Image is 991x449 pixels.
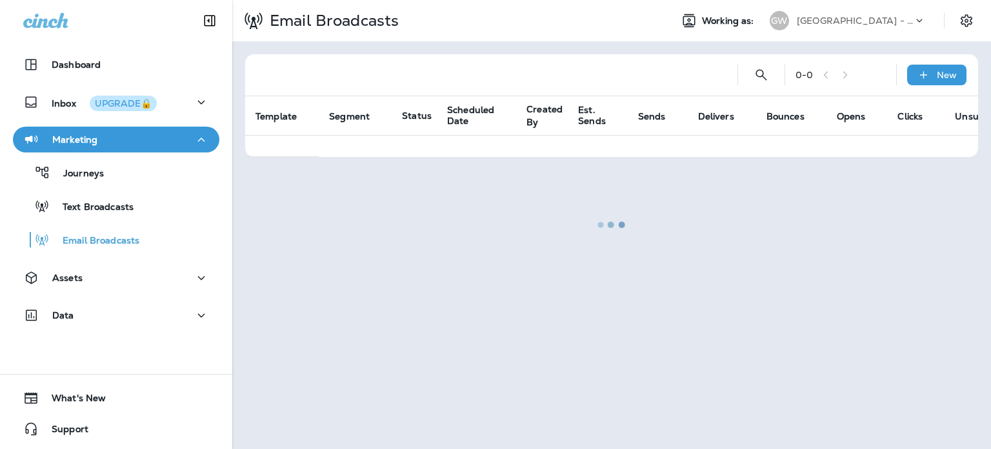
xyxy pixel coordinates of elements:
p: Dashboard [52,59,101,70]
button: Collapse Sidebar [192,8,228,34]
p: Assets [52,273,83,283]
p: Journeys [50,168,104,180]
button: Email Broadcasts [13,226,219,253]
p: Inbox [52,96,157,109]
span: Support [39,424,88,439]
button: Dashboard [13,52,219,78]
p: New [937,70,957,80]
button: What's New [13,385,219,411]
div: UPGRADE🔒 [95,99,152,108]
button: Marketing [13,127,219,152]
p: Marketing [52,134,97,145]
button: InboxUPGRADE🔒 [13,89,219,115]
button: Text Broadcasts [13,193,219,220]
button: Assets [13,265,219,291]
button: Journeys [13,159,219,186]
p: Text Broadcasts [50,202,134,214]
span: What's New [39,393,106,408]
p: Data [52,310,74,320]
p: Email Broadcasts [50,235,139,247]
button: UPGRADE🔒 [90,96,157,111]
button: Data [13,302,219,328]
button: Support [13,416,219,442]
